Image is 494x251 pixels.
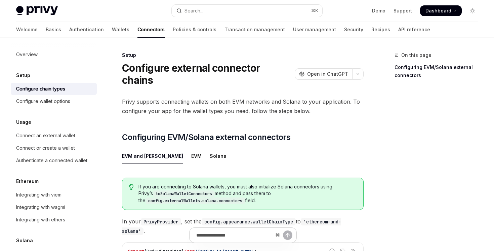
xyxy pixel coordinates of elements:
[467,5,478,16] button: Toggle dark mode
[11,201,97,213] a: Integrating with wagmi
[394,7,412,14] a: Support
[307,71,348,77] span: Open in ChatGPT
[16,85,65,93] div: Configure chain types
[401,51,431,59] span: On this page
[224,22,285,38] a: Transaction management
[173,22,216,38] a: Policies & controls
[69,22,104,38] a: Authentication
[122,148,183,164] div: EVM and [PERSON_NAME]
[16,156,87,165] div: Authenticate a connected wallet
[293,22,336,38] a: User management
[11,130,97,142] a: Connect an external wallet
[172,5,322,17] button: Open search
[344,22,363,38] a: Security
[122,62,292,86] h1: Configure external connector chains
[202,218,296,225] code: config.appearance.walletChainType
[16,97,70,105] div: Configure wallet options
[46,22,61,38] a: Basics
[371,22,390,38] a: Recipes
[11,189,97,201] a: Integrating with viem
[16,118,31,126] h5: Usage
[196,228,273,243] input: Ask a question...
[16,144,75,152] div: Connect or create a wallet
[112,22,129,38] a: Wallets
[16,203,65,211] div: Integrating with wagmi
[129,184,134,190] svg: Tip
[16,6,58,15] img: light logo
[16,71,30,79] h5: Setup
[16,216,65,224] div: Integrating with ethers
[11,48,97,61] a: Overview
[16,177,39,185] h5: Ethereum
[420,5,462,16] a: Dashboard
[137,22,165,38] a: Connectors
[191,148,202,164] div: EVM
[16,191,61,199] div: Integrating with viem
[295,68,352,80] button: Open in ChatGPT
[11,142,97,154] a: Connect or create a wallet
[122,52,364,59] div: Setup
[398,22,430,38] a: API reference
[311,8,318,13] span: ⌘ K
[372,7,385,14] a: Demo
[11,214,97,226] a: Integrating with ethers
[16,237,33,245] h5: Solana
[122,97,364,116] span: Privy supports connecting wallets on both EVM networks and Solana to your application. To configu...
[210,148,227,164] div: Solana
[122,132,290,143] span: Configuring EVM/Solana external connectors
[141,218,181,225] code: PrivyProvider
[283,230,292,240] button: Send message
[16,50,38,59] div: Overview
[395,62,483,81] a: Configuring EVM/Solana external connectors
[11,83,97,95] a: Configure chain types
[146,198,245,204] code: config.externalWallets.solana.connectors
[425,7,451,14] span: Dashboard
[138,183,357,204] span: If you are connecting to Solana wallets, you must also initialize Solana connectors using Privy’s...
[11,154,97,167] a: Authenticate a connected wallet
[153,190,215,197] code: toSolanaWalletConnectors
[16,132,75,140] div: Connect an external wallet
[122,217,364,236] span: In your , set the to .
[184,7,203,15] div: Search...
[11,95,97,107] a: Configure wallet options
[16,22,38,38] a: Welcome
